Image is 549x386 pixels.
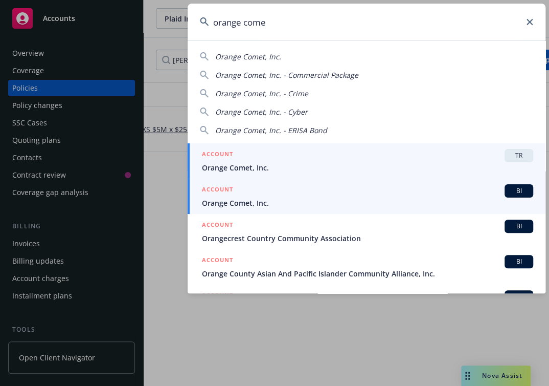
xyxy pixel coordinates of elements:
[509,151,529,160] span: TR
[509,186,529,196] span: BI
[202,255,233,267] h5: ACCOUNT
[188,179,545,214] a: ACCOUNTBIOrange Comet, Inc.
[202,149,233,161] h5: ACCOUNT
[509,222,529,231] span: BI
[215,70,358,80] span: Orange Comet, Inc. - Commercial Package
[188,4,545,40] input: Search...
[188,249,545,285] a: ACCOUNTBIOrange County Asian And Pacific Islander Community Alliance, Inc.
[202,162,533,173] span: Orange Comet, Inc.
[202,184,233,197] h5: ACCOUNT
[188,285,545,320] a: ACCOUNTBI
[215,107,308,117] span: Orange Comet, Inc. - Cyber
[509,292,529,302] span: BI
[188,143,545,179] a: ACCOUNTTROrange Comet, Inc.
[215,125,327,135] span: Orange Comet, Inc. - ERISA Bond
[215,52,281,61] span: Orange Comet, Inc.
[202,220,233,232] h5: ACCOUNT
[202,233,533,244] span: Orangecrest Country Community Association
[202,198,533,208] span: Orange Comet, Inc.
[509,257,529,266] span: BI
[215,89,308,98] span: Orange Comet, Inc. - Crime
[202,290,233,303] h5: ACCOUNT
[202,268,533,279] span: Orange County Asian And Pacific Islander Community Alliance, Inc.
[188,214,545,249] a: ACCOUNTBIOrangecrest Country Community Association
